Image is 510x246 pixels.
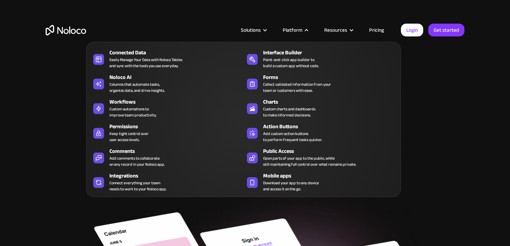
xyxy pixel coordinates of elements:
a: Connected DataEasily Manage Your Data with Noloco Tablesand sync with the tools you use everyday. [90,47,244,70]
div: Workflows [109,98,247,106]
a: ChartsCustom charts and dashboardsto make informed decisions. [244,97,397,119]
a: FormsCollect validated information from yourteam or customers with ease. [244,72,397,95]
div: Noloco AI [109,73,247,81]
div: Charts [263,98,400,106]
a: WorkflowsCustom automations toimprove team productivity. [90,97,244,119]
div: Interface Builder [263,49,400,57]
a: Pricing [361,26,392,34]
div: Platform [283,26,302,34]
div: Open parts of your app to the public, while still maintaining full control over what remains priv... [263,155,356,167]
div: Collect validated information from your team or customers with ease. [263,81,331,93]
div: Easily Manage Your Data with Noloco Tables and sync with the tools you use everyday. [109,57,182,69]
a: Get started [428,24,464,36]
div: Add custom action buttons to perform frequent tasks quicker. [263,131,323,143]
div: Comments [109,147,247,155]
div: Public Access [263,147,400,155]
div: Solutions [232,26,274,34]
a: Public AccessOpen parts of your app to the public, whilestill maintaining full control over what ... [244,146,397,169]
span: Download your app to any device and access it on the go. [263,180,319,192]
div: Action Buttons [263,122,400,131]
div: Custom automations to improve team productivity. [109,106,156,118]
div: Connect everything your team needs to work to your Noloco app. [109,180,167,192]
div: Integrations [109,172,247,180]
div: Custom charts and dashboards to make informed decisions. [263,106,315,118]
div: Mobile apps [263,172,400,180]
a: PermissionsKeep tight control overuser access levels. [90,121,244,144]
div: Forms [263,73,400,81]
div: Connected Data [109,49,247,57]
nav: Platform [86,32,401,197]
div: Solutions [241,26,261,34]
a: Noloco AIColumns that automate tasks,organize data, and drive insights. [90,72,244,95]
h2: Business Apps for Teams [46,70,464,124]
div: Point-and-click app builder to build a custom app without code. [263,57,319,69]
div: Keep tight control over user access levels. [109,131,149,143]
div: Resources [316,26,361,34]
a: Action ButtonsAdd custom action buttonsto perform frequent tasks quicker. [244,121,397,144]
a: home [46,25,86,35]
a: Mobile appsDownload your app to any deviceand access it on the go. [244,170,397,193]
div: Add comments to collaborate on any record in your Noloco app. [109,155,165,167]
a: Login [401,24,423,36]
a: Interface BuilderPoint-and-click app builder tobuild a custom app without code. [244,47,397,70]
div: Permissions [109,122,247,131]
div: Columns that automate tasks, organize data, and drive insights. [109,81,165,93]
a: CommentsAdd comments to collaborateon any record in your Noloco app. [90,146,244,169]
div: Platform [274,26,316,34]
a: IntegrationsConnect everything your teamneeds to work to your Noloco app. [90,170,244,193]
div: Resources [324,26,347,34]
